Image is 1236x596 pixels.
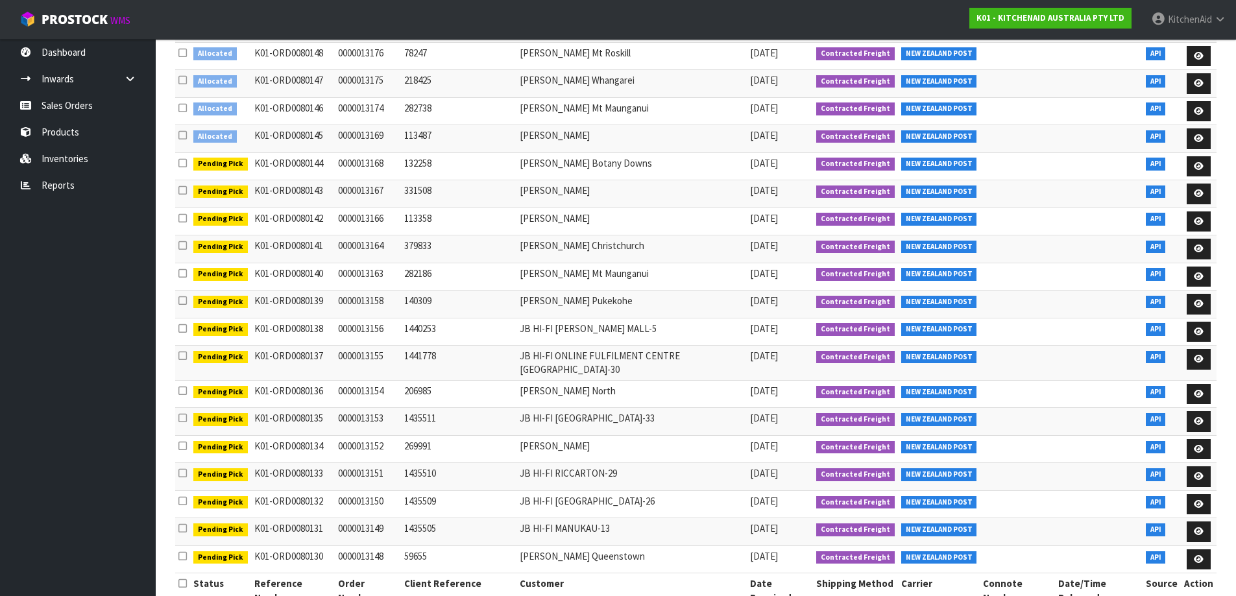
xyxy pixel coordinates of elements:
[1146,158,1166,171] span: API
[516,518,747,546] td: JB HI-FI MANUKAU-13
[750,102,778,114] span: [DATE]
[401,97,516,125] td: 282738
[401,463,516,491] td: 1435510
[1146,323,1166,336] span: API
[516,263,747,291] td: [PERSON_NAME] Mt Maunganui
[335,263,401,291] td: 0000013163
[1146,185,1166,198] span: API
[193,102,237,115] span: Allocated
[335,545,401,573] td: 0000013148
[42,11,108,28] span: ProStock
[335,490,401,518] td: 0000013150
[516,318,747,346] td: JB HI-FI [PERSON_NAME] MALL-5
[516,346,747,381] td: JB HI-FI ONLINE FULFILMENT CENTRE [GEOGRAPHIC_DATA]-30
[335,208,401,235] td: 0000013166
[816,185,895,198] span: Contracted Freight
[750,129,778,141] span: [DATE]
[251,208,335,235] td: K01-ORD0080142
[193,496,248,509] span: Pending Pick
[193,551,248,564] span: Pending Pick
[401,125,516,153] td: 113487
[516,435,747,463] td: [PERSON_NAME]
[401,70,516,98] td: 218425
[193,386,248,399] span: Pending Pick
[816,551,895,564] span: Contracted Freight
[816,47,895,60] span: Contracted Freight
[193,323,248,336] span: Pending Pick
[401,42,516,70] td: 78247
[1146,468,1166,481] span: API
[516,97,747,125] td: [PERSON_NAME] Mt Maunganui
[976,12,1124,23] strong: K01 - KITCHENAID AUSTRALIA PTY LTD
[401,318,516,346] td: 1440253
[901,413,977,426] span: NEW ZEALAND POST
[816,268,895,281] span: Contracted Freight
[193,158,248,171] span: Pending Pick
[816,213,895,226] span: Contracted Freight
[750,440,778,452] span: [DATE]
[251,235,335,263] td: K01-ORD0080141
[251,408,335,436] td: K01-ORD0080135
[251,346,335,381] td: K01-ORD0080137
[750,322,778,335] span: [DATE]
[335,97,401,125] td: 0000013174
[335,291,401,318] td: 0000013158
[750,294,778,307] span: [DATE]
[901,441,977,454] span: NEW ZEALAND POST
[1146,241,1166,254] span: API
[816,386,895,399] span: Contracted Freight
[1146,496,1166,509] span: API
[816,468,895,481] span: Contracted Freight
[193,468,248,481] span: Pending Pick
[401,291,516,318] td: 140309
[401,235,516,263] td: 379833
[251,180,335,208] td: K01-ORD0080143
[816,413,895,426] span: Contracted Freight
[750,184,778,197] span: [DATE]
[335,380,401,408] td: 0000013154
[516,291,747,318] td: [PERSON_NAME] Pukekohe
[901,496,977,509] span: NEW ZEALAND POST
[901,102,977,115] span: NEW ZEALAND POST
[901,551,977,564] span: NEW ZEALAND POST
[401,180,516,208] td: 331508
[516,42,747,70] td: [PERSON_NAME] Mt Roskill
[816,523,895,536] span: Contracted Freight
[401,346,516,381] td: 1441778
[750,350,778,362] span: [DATE]
[901,47,977,60] span: NEW ZEALAND POST
[193,296,248,309] span: Pending Pick
[401,435,516,463] td: 269991
[901,241,977,254] span: NEW ZEALAND POST
[401,263,516,291] td: 282186
[516,235,747,263] td: [PERSON_NAME] Christchurch
[901,351,977,364] span: NEW ZEALAND POST
[516,408,747,436] td: JB HI-FI [GEOGRAPHIC_DATA]-33
[816,323,895,336] span: Contracted Freight
[401,518,516,546] td: 1435505
[516,545,747,573] td: [PERSON_NAME] Queenstown
[1146,523,1166,536] span: API
[193,185,248,198] span: Pending Pick
[516,208,747,235] td: [PERSON_NAME]
[750,550,778,562] span: [DATE]
[750,212,778,224] span: [DATE]
[335,180,401,208] td: 0000013167
[750,467,778,479] span: [DATE]
[335,346,401,381] td: 0000013155
[335,70,401,98] td: 0000013175
[816,158,895,171] span: Contracted Freight
[251,125,335,153] td: K01-ORD0080145
[335,518,401,546] td: 0000013149
[816,496,895,509] span: Contracted Freight
[1146,47,1166,60] span: API
[193,413,248,426] span: Pending Pick
[516,490,747,518] td: JB HI-FI [GEOGRAPHIC_DATA]-26
[816,441,895,454] span: Contracted Freight
[401,380,516,408] td: 206985
[1146,351,1166,364] span: API
[401,545,516,573] td: 59655
[901,468,977,481] span: NEW ZEALAND POST
[335,408,401,436] td: 0000013153
[193,75,237,88] span: Allocated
